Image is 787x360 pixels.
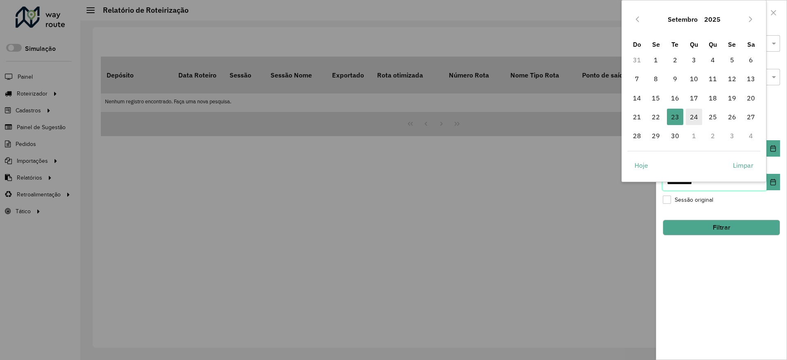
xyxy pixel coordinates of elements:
[629,128,645,144] span: 28
[705,90,721,106] span: 18
[629,71,645,87] span: 7
[743,52,759,68] span: 6
[633,40,641,48] span: Do
[690,40,698,48] span: Qu
[628,69,646,88] td: 7
[723,69,742,88] td: 12
[724,109,740,125] span: 26
[628,126,646,145] td: 28
[724,71,740,87] span: 12
[628,107,646,126] td: 21
[648,109,664,125] span: 22
[728,40,736,48] span: Se
[743,71,759,87] span: 13
[665,69,684,88] td: 9
[705,52,721,68] span: 4
[703,50,722,69] td: 4
[705,71,721,87] span: 11
[648,71,664,87] span: 8
[648,128,664,144] span: 29
[703,107,722,126] td: 25
[726,157,760,173] button: Limpar
[628,157,655,173] button: Hoje
[767,174,780,190] button: Choose Date
[724,52,740,68] span: 5
[665,50,684,69] td: 2
[703,126,722,145] td: 2
[628,89,646,107] td: 14
[723,89,742,107] td: 19
[667,71,683,87] span: 9
[742,69,760,88] td: 13
[747,40,755,48] span: Sa
[667,90,683,106] span: 16
[667,109,683,125] span: 23
[646,50,665,69] td: 1
[685,50,703,69] td: 3
[742,89,760,107] td: 20
[703,69,722,88] td: 11
[629,90,645,106] span: 14
[663,220,780,235] button: Filtrar
[635,160,648,170] span: Hoje
[685,89,703,107] td: 17
[667,52,683,68] span: 2
[628,50,646,69] td: 31
[646,69,665,88] td: 8
[631,13,644,26] button: Previous Month
[652,40,660,48] span: Se
[671,40,678,48] span: Te
[648,90,664,106] span: 15
[733,160,753,170] span: Limpar
[743,90,759,106] span: 20
[648,52,664,68] span: 1
[685,69,703,88] td: 10
[665,107,684,126] td: 23
[686,71,702,87] span: 10
[723,107,742,126] td: 26
[744,13,757,26] button: Next Month
[685,126,703,145] td: 1
[723,50,742,69] td: 5
[664,9,701,29] button: Choose Month
[686,109,702,125] span: 24
[723,126,742,145] td: 3
[742,107,760,126] td: 27
[646,89,665,107] td: 15
[665,89,684,107] td: 16
[701,9,724,29] button: Choose Year
[685,107,703,126] td: 24
[686,52,702,68] span: 3
[665,126,684,145] td: 30
[646,126,665,145] td: 29
[724,90,740,106] span: 19
[743,109,759,125] span: 27
[742,50,760,69] td: 6
[646,107,665,126] td: 22
[629,109,645,125] span: 21
[709,40,717,48] span: Qu
[667,128,683,144] span: 30
[663,196,713,204] label: Sessão original
[767,140,780,157] button: Choose Date
[703,89,722,107] td: 18
[742,126,760,145] td: 4
[705,109,721,125] span: 25
[686,90,702,106] span: 17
